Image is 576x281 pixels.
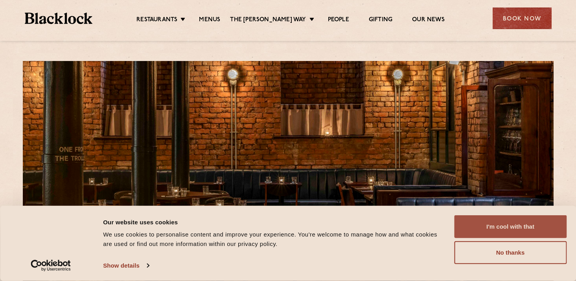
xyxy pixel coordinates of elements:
[17,260,85,272] a: Usercentrics Cookiebot - opens in a new window
[199,16,220,25] a: Menus
[103,230,445,249] div: We use cookies to personalise content and improve your experience. You're welcome to manage how a...
[369,16,392,25] a: Gifting
[454,215,567,238] button: I'm cool with that
[493,7,552,29] div: Book Now
[412,16,445,25] a: Our News
[25,13,93,24] img: BL_Textured_Logo-footer-cropped.svg
[103,217,445,227] div: Our website uses cookies
[103,260,149,272] a: Show details
[454,241,567,264] button: No thanks
[328,16,349,25] a: People
[230,16,306,25] a: The [PERSON_NAME] Way
[136,16,177,25] a: Restaurants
